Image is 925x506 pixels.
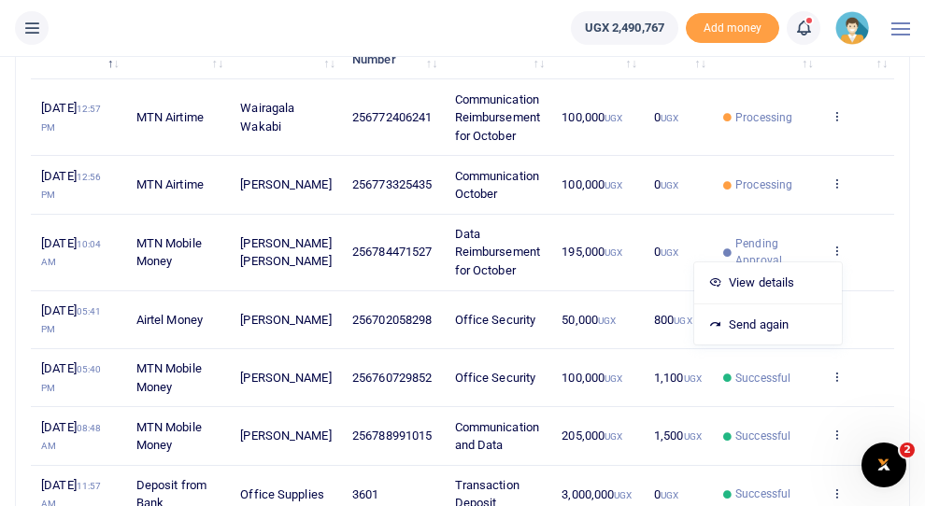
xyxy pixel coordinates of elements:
[674,316,691,326] small: UGX
[735,176,792,193] span: Processing
[686,13,779,44] li: Toup your wallet
[455,313,536,327] span: Office Security
[136,420,202,453] span: MTN Mobile Money
[735,370,790,387] span: Successful
[455,371,536,385] span: Office Security
[686,20,779,34] a: Add money
[654,313,692,327] span: 800
[455,420,539,453] span: Communication and Data
[654,429,702,443] span: 1,500
[352,177,432,191] span: 256773325435
[41,236,101,269] span: [DATE]
[735,235,809,269] span: Pending Approval
[654,110,678,124] span: 0
[455,92,540,143] span: Communication Reimbursement for October
[455,227,540,277] span: Data Reimbursement for October
[240,236,331,269] span: [PERSON_NAME] [PERSON_NAME]
[41,169,101,202] span: [DATE]
[605,431,622,442] small: UGX
[562,110,622,124] span: 100,000
[136,361,202,394] span: MTN Mobile Money
[686,13,779,44] span: Add money
[352,313,432,327] span: 256702058298
[41,364,101,393] small: 05:40 PM
[352,110,432,124] span: 256772406241
[41,420,101,453] span: [DATE]
[694,312,842,338] a: Send again
[605,373,622,384] small: UGX
[735,485,790,502] span: Successful
[352,429,432,443] span: 256788991015
[585,19,664,37] span: UGX 2,490,767
[562,313,616,327] span: 50,000
[562,429,622,443] span: 205,000
[605,247,622,258] small: UGX
[562,371,622,385] span: 100,000
[654,245,678,259] span: 0
[41,101,101,134] span: [DATE]
[562,245,622,259] span: 195,000
[598,316,616,326] small: UGX
[654,487,678,501] span: 0
[41,361,101,394] span: [DATE]
[861,443,906,487] iframe: Intercom live chat
[605,180,622,190] small: UGX
[562,177,622,191] span: 100,000
[735,428,790,444] span: Successful
[900,443,915,457] span: 2
[136,177,204,191] span: MTN Airtime
[136,236,202,269] span: MTN Mobile Money
[661,490,678,500] small: UGX
[136,110,204,124] span: MTN Airtime
[835,11,869,45] img: profile-user
[661,247,678,258] small: UGX
[835,11,876,45] a: profile-user
[563,11,686,45] li: Wallet ballance
[684,431,702,442] small: UGX
[240,177,331,191] span: [PERSON_NAME]
[684,373,702,384] small: UGX
[661,113,678,123] small: UGX
[661,180,678,190] small: UGX
[352,245,432,259] span: 256784471527
[240,101,294,134] span: Wairagala Wakabi
[240,487,324,501] span: Office Supplies
[694,270,842,296] a: View details
[735,109,792,126] span: Processing
[136,313,203,327] span: Airtel Money
[240,371,331,385] span: [PERSON_NAME]
[571,11,678,45] a: UGX 2,490,767
[352,371,432,385] span: 256760729852
[605,113,622,123] small: UGX
[654,371,702,385] span: 1,100
[41,104,101,133] small: 12:57 PM
[455,169,539,202] span: Communication October
[654,177,678,191] span: 0
[240,313,331,327] span: [PERSON_NAME]
[41,303,101,336] span: [DATE]
[240,429,331,443] span: [PERSON_NAME]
